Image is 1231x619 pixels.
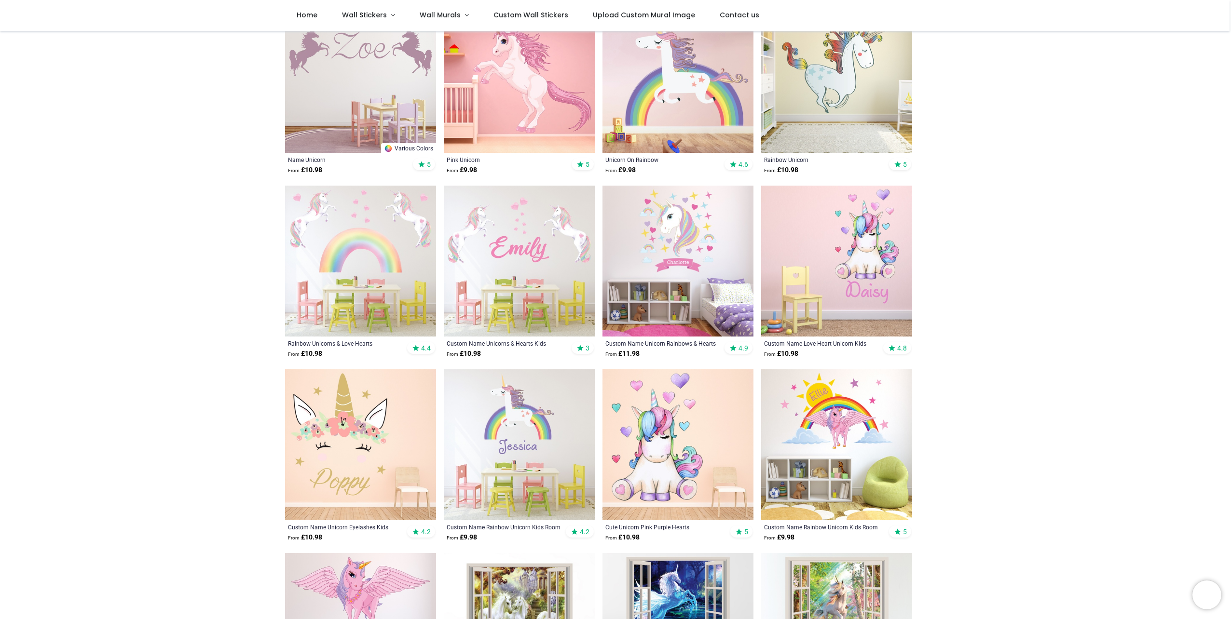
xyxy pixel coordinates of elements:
a: Name Unicorn [288,156,404,163]
img: Custom Name Love Heart Unicorn Wall Sticker Personalised Kids Room Decal [761,186,912,336]
img: Color Wheel [384,144,393,153]
a: Custom Name Unicorns & Hearts Kids Room [447,339,563,347]
span: From [288,535,300,540]
span: 4.9 [739,344,748,352]
a: Custom Name Rainbow Unicorn Kids Room [764,523,880,531]
a: Custom Name Rainbow Unicorn Kids Room [447,523,563,531]
strong: £ 10.98 [605,533,640,542]
span: 4.2 [421,527,431,536]
img: Cute Unicorn Pink Purple Hearts Wall Sticker [602,369,753,520]
span: Custom Wall Stickers [493,10,568,20]
img: Custom Name Unicorns & Hearts Wall Sticker Personalised Kids Room Decal [444,186,595,336]
strong: £ 10.98 [764,349,798,359]
a: Rainbow Unicorn [764,156,880,163]
img: Custom Name Unicorn Eyelashes Wall Sticker Personalised Kids Room Decal [285,369,436,520]
img: Custom Name Unicorn Rainbows & Hearts Wall Sticker Personalised Kids Room Decal [602,186,753,336]
strong: £ 11.98 [605,349,640,359]
a: Rainbow Unicorns & Love Hearts [288,339,404,347]
a: Custom Name Unicorn Eyelashes Kids Room [288,523,404,531]
strong: £ 10.98 [764,165,798,175]
span: From [764,535,776,540]
span: From [288,168,300,173]
img: Pink Unicorn Wall Sticker [444,2,595,153]
span: From [605,351,617,357]
span: From [447,351,458,357]
span: From [288,351,300,357]
span: 5 [586,160,589,169]
span: 4.6 [739,160,748,169]
span: 5 [744,527,748,536]
span: From [764,168,776,173]
span: From [447,168,458,173]
span: From [605,168,617,173]
strong: £ 10.98 [447,349,481,359]
a: Custom Name Love Heart Unicorn Kids Room [764,339,880,347]
span: 5 [903,160,907,169]
img: Custom Name Rainbow Unicorn Wall Sticker Personalised Kids Room Decal - Mod6 [761,369,912,520]
span: 4.8 [897,344,907,352]
span: 3 [586,344,589,352]
strong: £ 9.98 [764,533,794,542]
span: From [764,351,776,357]
span: From [447,535,458,540]
strong: £ 10.98 [288,349,322,359]
a: Pink Unicorn [447,156,563,163]
img: Personalised Name Unicorn Wall Sticker [285,2,436,153]
a: Cute Unicorn Pink Purple Hearts [605,523,722,531]
span: Wall Murals [420,10,461,20]
a: Unicorn On Rainbow [605,156,722,163]
a: Various Colors [381,143,436,153]
strong: £ 9.98 [447,533,477,542]
img: Unicorn On Rainbow Wall Sticker - Mod2 [602,2,753,153]
strong: £ 10.98 [288,533,322,542]
span: Home [297,10,317,20]
img: Custom Name Rainbow Unicorn Wall Sticker Personalised Kids Room Decal - Mod5 [444,369,595,520]
span: Wall Stickers [342,10,387,20]
strong: £ 9.98 [447,165,477,175]
span: Upload Custom Mural Image [593,10,695,20]
span: 4.2 [580,527,589,536]
strong: £ 9.98 [605,165,636,175]
iframe: Brevo live chat [1192,580,1221,609]
span: From [605,535,617,540]
a: Custom Name Unicorn Rainbows & Hearts Kids Room [605,339,722,347]
span: 5 [903,527,907,536]
img: Rainbow Unicorn Wall Sticker [761,2,912,153]
span: 5 [427,160,431,169]
span: 4.4 [421,344,431,352]
img: Rainbow Unicorns & Love Hearts Wall Sticker [285,186,436,336]
span: Contact us [720,10,759,20]
strong: £ 10.98 [288,165,322,175]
